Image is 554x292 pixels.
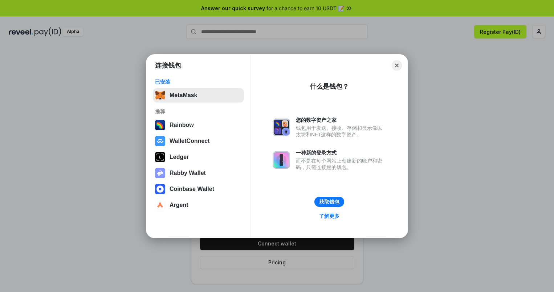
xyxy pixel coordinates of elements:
div: 什么是钱包？ [310,82,349,91]
button: Coinbase Wallet [153,182,244,196]
button: Argent [153,198,244,212]
div: 推荐 [155,108,242,115]
img: svg+xml,%3Csvg%20width%3D%22120%22%20height%3D%22120%22%20viewBox%3D%220%200%20120%20120%22%20fil... [155,120,165,130]
a: 了解更多 [315,211,344,221]
button: Close [392,60,402,71]
div: WalletConnect [170,138,210,144]
div: 了解更多 [319,213,339,219]
button: Ledger [153,150,244,164]
img: svg+xml,%3Csvg%20width%3D%2228%22%20height%3D%2228%22%20viewBox%3D%220%200%2028%2028%22%20fill%3D... [155,200,165,210]
button: 获取钱包 [314,197,344,207]
div: Ledger [170,154,189,160]
img: svg+xml,%3Csvg%20xmlns%3D%22http%3A%2F%2Fwww.w3.org%2F2000%2Fsvg%22%20fill%3D%22none%22%20viewBox... [273,151,290,169]
div: Argent [170,202,188,208]
button: MetaMask [153,88,244,103]
div: 一种新的登录方式 [296,149,386,156]
div: Coinbase Wallet [170,186,214,192]
button: WalletConnect [153,134,244,148]
h1: 连接钱包 [155,61,181,70]
div: 获取钱包 [319,199,339,205]
div: 已安装 [155,79,242,85]
div: 您的数字资产之家 [296,117,386,123]
div: 而不是在每个网站上创建新的账户和密码，只需连接您的钱包。 [296,157,386,171]
img: svg+xml,%3Csvg%20fill%3D%22none%22%20height%3D%2233%22%20viewBox%3D%220%200%2035%2033%22%20width%... [155,90,165,100]
img: svg+xml,%3Csvg%20xmlns%3D%22http%3A%2F%2Fwww.w3.org%2F2000%2Fsvg%22%20fill%3D%22none%22%20viewBox... [273,119,290,136]
div: MetaMask [170,92,197,99]
div: Rabby Wallet [170,170,206,176]
div: Rainbow [170,122,194,128]
button: Rabby Wallet [153,166,244,180]
div: 钱包用于发送、接收、存储和显示像以太坊和NFT这样的数字资产。 [296,125,386,138]
img: svg+xml,%3Csvg%20xmlns%3D%22http%3A%2F%2Fwww.w3.org%2F2000%2Fsvg%22%20fill%3D%22none%22%20viewBox... [155,168,165,178]
img: svg+xml,%3Csvg%20width%3D%2228%22%20height%3D%2228%22%20viewBox%3D%220%200%2028%2028%22%20fill%3D... [155,184,165,194]
img: svg+xml,%3Csvg%20xmlns%3D%22http%3A%2F%2Fwww.w3.org%2F2000%2Fsvg%22%20width%3D%2228%22%20height%3... [155,152,165,162]
img: svg+xml,%3Csvg%20width%3D%2228%22%20height%3D%2228%22%20viewBox%3D%220%200%2028%2028%22%20fill%3D... [155,136,165,146]
button: Rainbow [153,118,244,132]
